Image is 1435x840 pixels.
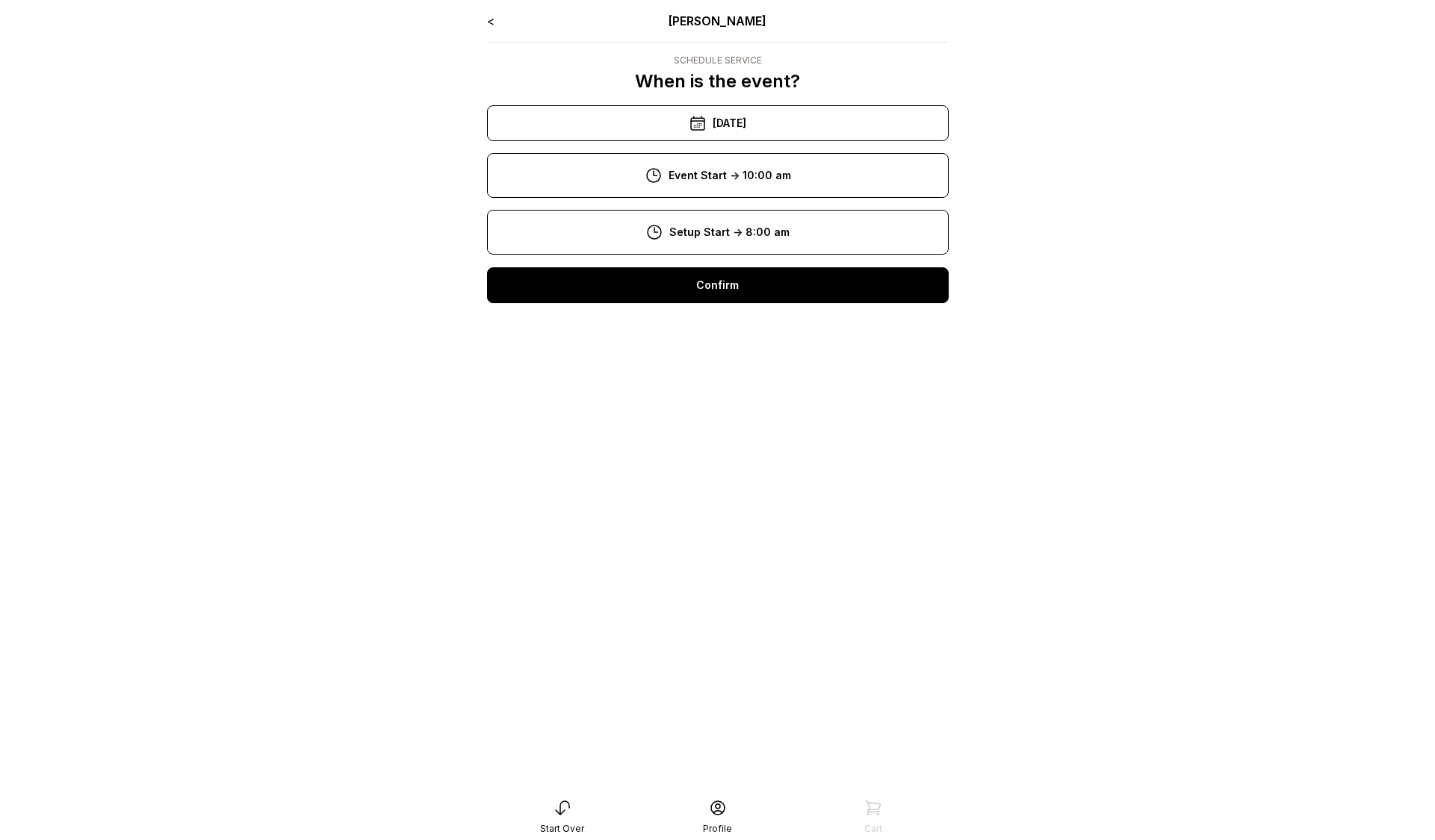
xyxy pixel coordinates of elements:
div: Cart [864,823,882,835]
div: Start Over [540,823,584,835]
div: Confirm [487,267,949,303]
div: Profile [703,823,732,835]
p: When is the event? [635,69,800,93]
div: [PERSON_NAME] [579,12,856,30]
div: Schedule Service [635,55,800,66]
div: [DATE] [487,105,949,141]
a: < [487,13,495,28]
